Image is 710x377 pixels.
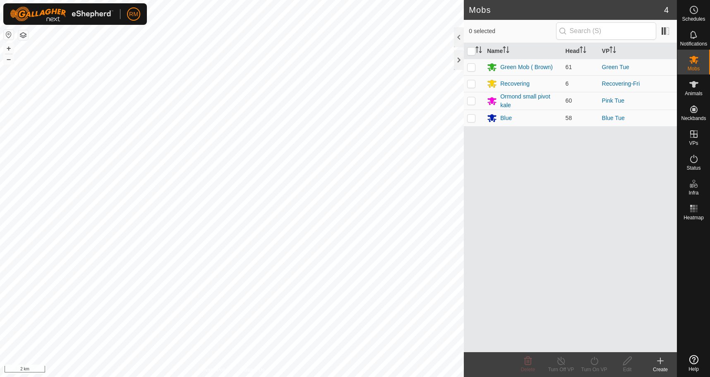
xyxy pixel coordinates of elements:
div: Turn On VP [578,366,611,373]
div: Create [644,366,677,373]
a: Privacy Policy [199,366,230,374]
span: 58 [566,115,572,121]
span: 61 [566,64,572,70]
button: Map Layers [18,30,28,40]
th: Name [484,43,562,59]
span: Infra [688,190,698,195]
p-sorticon: Activate to sort [475,48,482,54]
span: Schedules [682,17,705,22]
div: Blue [500,114,512,122]
span: 0 selected [469,27,556,36]
h2: Mobs [469,5,664,15]
th: Head [562,43,599,59]
a: Blue Tue [602,115,625,121]
span: Neckbands [681,116,706,121]
button: – [4,54,14,64]
div: Turn Off VP [544,366,578,373]
a: Pink Tue [602,97,624,104]
button: Reset Map [4,30,14,40]
span: VPs [689,141,698,146]
span: Delete [521,367,535,372]
p-sorticon: Activate to sort [503,48,509,54]
button: + [4,43,14,53]
div: Green Mob ( Brown) [500,63,553,72]
div: Ormond small pivot kale [500,92,559,110]
a: Help [677,352,710,375]
a: Recovering-Fri [602,80,640,87]
span: 4 [664,4,669,16]
img: Gallagher Logo [10,7,113,22]
p-sorticon: Activate to sort [580,48,586,54]
div: Recovering [500,79,530,88]
input: Search (S) [556,22,656,40]
th: VP [599,43,677,59]
div: Edit [611,366,644,373]
a: Contact Us [240,366,264,374]
p-sorticon: Activate to sort [609,48,616,54]
span: Mobs [688,66,700,71]
span: RM [129,10,138,19]
span: 6 [566,80,569,87]
span: Heatmap [684,215,704,220]
span: Help [688,367,699,372]
a: Green Tue [602,64,629,70]
span: Status [686,166,700,170]
span: 60 [566,97,572,104]
span: Animals [685,91,703,96]
span: Notifications [680,41,707,46]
